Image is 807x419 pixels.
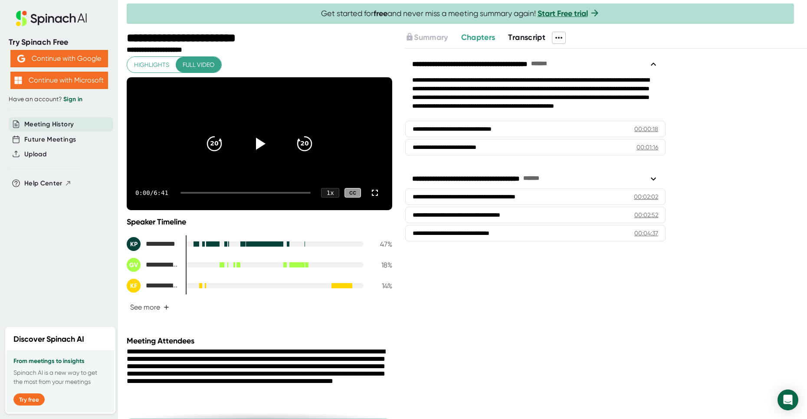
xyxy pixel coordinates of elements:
a: Sign in [63,96,82,103]
h2: Discover Spinach AI [13,333,84,345]
div: Kimberly Felton [127,279,179,293]
button: See more+ [127,300,173,315]
p: Spinach AI is a new way to get the most from your meetings [13,368,107,386]
button: Continue with Google [10,50,108,67]
button: Transcript [508,32,545,43]
div: Kayla Pajak [127,237,179,251]
span: + [164,304,169,311]
div: Meeting Attendees [127,336,394,346]
h3: From meetings to insights [13,358,107,365]
div: 00:02:52 [634,211,658,219]
div: Try Spinach Free [9,37,109,47]
span: Transcript [508,33,545,42]
div: Have an account? [9,96,109,103]
div: 18 % [371,261,392,269]
span: Get started for and never miss a meeting summary again! [321,9,600,19]
div: Speaker Timeline [127,217,392,227]
div: 14 % [371,282,392,290]
span: Help Center [24,178,62,188]
div: Gonzalo Vasquez [127,258,179,272]
div: KF [127,279,141,293]
span: Full video [183,59,214,70]
div: 1 x [321,188,339,198]
div: KP [127,237,141,251]
a: Start Free trial [538,9,588,18]
div: 00:02:02 [634,192,658,201]
button: Upload [24,149,46,159]
button: Summary [405,32,448,43]
img: Aehbyd4JwY73AAAAAElFTkSuQmCC [17,55,25,63]
div: CC [344,188,361,198]
div: Upgrade to access [405,32,461,44]
button: Help Center [24,178,72,188]
button: Highlights [127,57,176,73]
div: Open Intercom Messenger [777,389,798,410]
button: Chapters [461,32,495,43]
b: free [374,9,387,18]
button: Try free [13,393,45,406]
button: Meeting History [24,119,74,129]
div: 00:01:16 [636,143,658,152]
span: Chapters [461,33,495,42]
div: 47 % [371,240,392,248]
span: Summary [414,33,448,42]
div: 00:04:37 [634,229,658,238]
div: GV [127,258,141,272]
button: Future Meetings [24,135,76,145]
div: 00:00:18 [634,125,658,133]
button: Full video [176,57,221,73]
div: 0:00 / 6:41 [135,189,170,196]
button: Continue with Microsoft [10,72,108,89]
span: Highlights [134,59,169,70]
